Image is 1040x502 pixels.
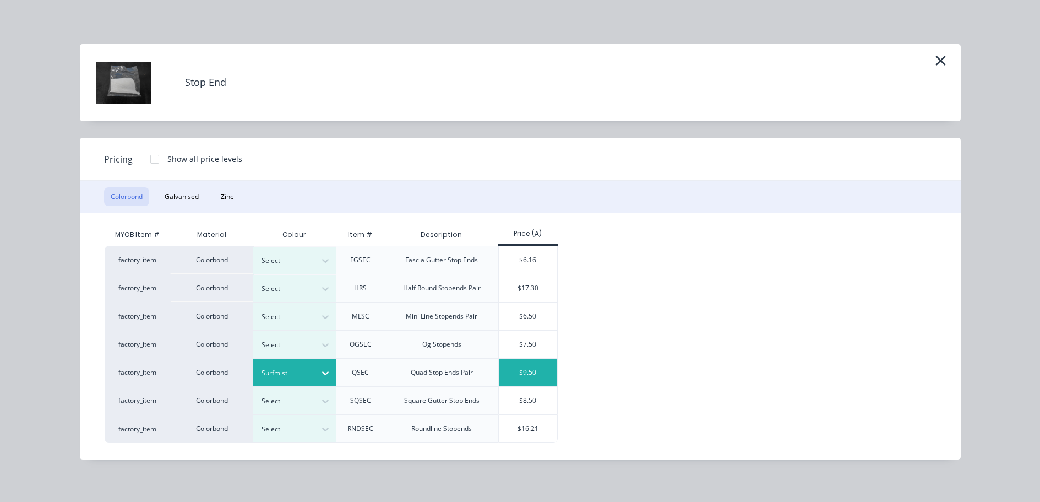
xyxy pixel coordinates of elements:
div: Colorbond [171,246,253,274]
div: factory_item [105,358,171,386]
h4: Stop End [168,72,243,93]
div: Price (A) [498,229,558,239]
div: Material [171,224,253,246]
div: factory_item [105,386,171,414]
div: Colorbond [171,302,253,330]
div: $8.50 [499,387,558,414]
div: Colorbond [171,358,253,386]
div: Colorbond [171,330,253,358]
button: Galvanised [158,187,205,206]
div: Colorbond [171,386,253,414]
div: Square Gutter Stop Ends [404,396,480,406]
div: factory_item [105,274,171,302]
div: Colour [253,224,336,246]
div: Description [412,221,471,249]
div: Roundline Stopends [411,424,472,434]
div: MYOB Item # [105,224,171,246]
div: RNDSEC [347,424,373,434]
div: Colorbond [171,274,253,302]
div: $6.50 [499,303,558,330]
div: FGSEC [350,255,371,265]
div: factory_item [105,246,171,274]
div: Item # [339,221,381,249]
div: factory_item [105,330,171,358]
div: Quad Stop Ends Pair [411,368,473,377]
div: Show all price levels [167,153,242,165]
div: MLSC [352,311,369,321]
div: Half Round Stopends Pair [403,283,481,293]
div: $17.30 [499,274,558,302]
span: Pricing [104,153,133,166]
div: OGSEC [350,339,372,349]
div: QSEC [352,368,369,377]
div: HRS [354,283,367,293]
div: Fascia Gutter Stop Ends [405,255,478,265]
div: $6.16 [499,246,558,274]
div: factory_item [105,414,171,443]
div: $16.21 [499,415,558,442]
button: Zinc [214,187,240,206]
div: Og Stopends [422,339,461,349]
div: factory_item [105,302,171,330]
div: SQSEC [350,396,371,406]
div: $9.50 [499,359,558,386]
img: Stop End [96,55,151,110]
div: Colorbond [171,414,253,443]
button: Colorbond [104,187,149,206]
div: Mini Line Stopends Pair [406,311,477,321]
div: $7.50 [499,331,558,358]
